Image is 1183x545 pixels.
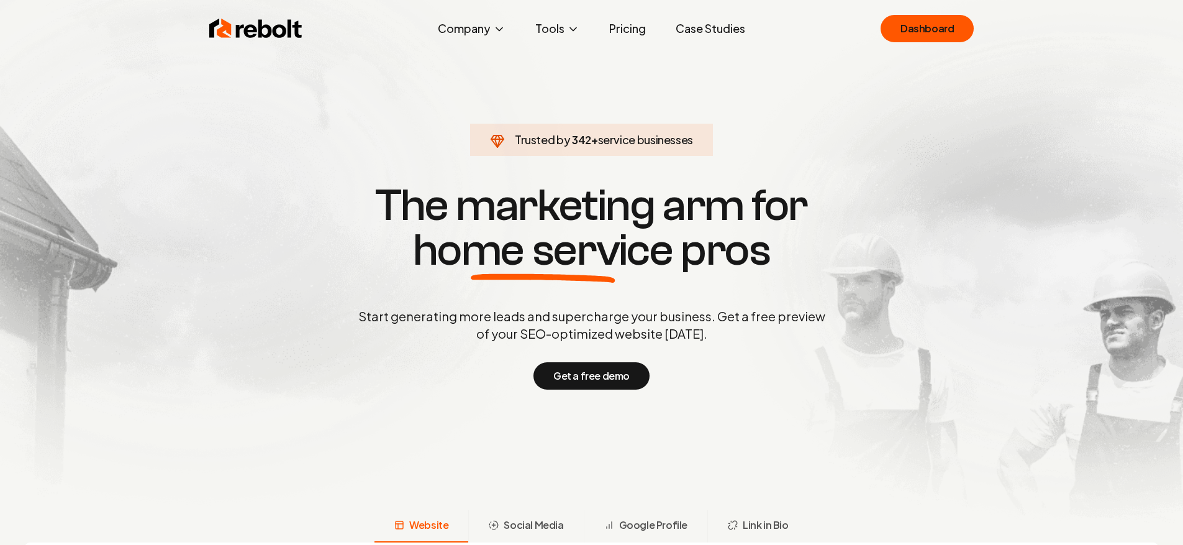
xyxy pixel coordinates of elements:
button: Get a free demo [533,362,650,390]
button: Social Media [468,510,583,543]
span: 342 [572,131,591,149]
span: Website [409,518,448,533]
span: Link in Bio [743,518,789,533]
h1: The marketing arm for pros [294,183,890,273]
span: Social Media [504,518,563,533]
a: Dashboard [881,15,974,42]
button: Company [428,16,515,41]
button: Link in Bio [707,510,809,543]
span: service businesses [598,132,694,147]
span: Google Profile [619,518,687,533]
a: Case Studies [666,16,755,41]
img: Rebolt Logo [209,16,302,41]
a: Pricing [599,16,656,41]
span: home service [413,228,673,273]
span: + [591,132,598,147]
p: Start generating more leads and supercharge your business. Get a free preview of your SEO-optimiz... [356,308,828,342]
span: Trusted by [515,132,570,147]
button: Website [374,510,468,543]
button: Google Profile [584,510,707,543]
button: Tools [525,16,589,41]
